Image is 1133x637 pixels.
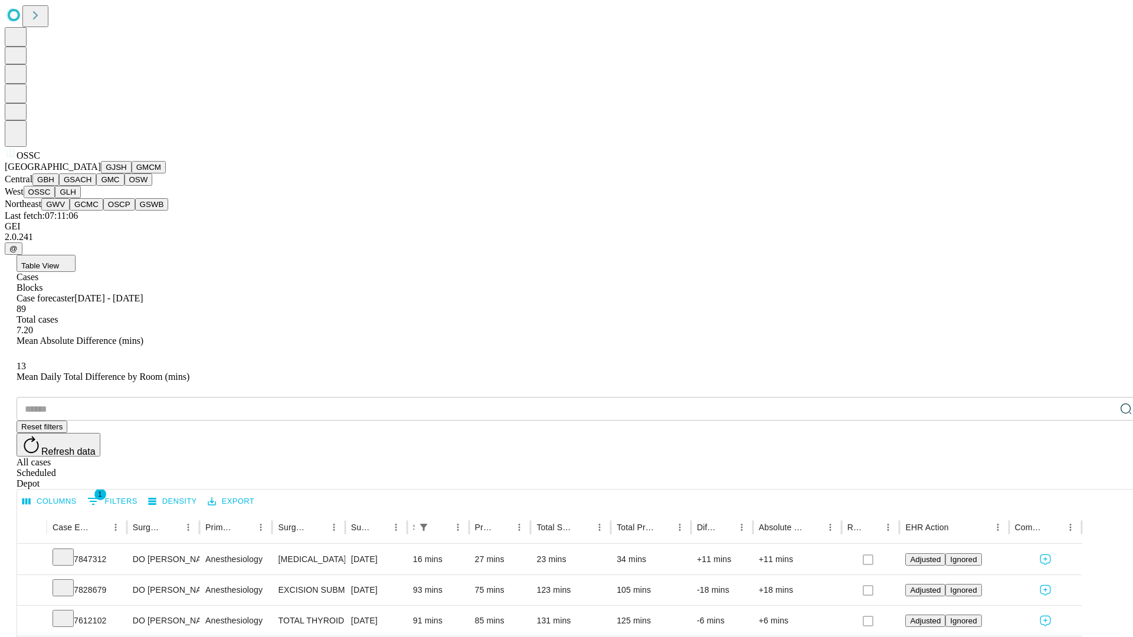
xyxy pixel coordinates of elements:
[536,575,605,605] div: 123 mins
[617,575,685,605] div: 105 mins
[278,606,339,636] div: TOTAL THYROID [MEDICAL_DATA] UNILATERAL
[132,161,166,173] button: GMCM
[5,162,101,172] span: [GEOGRAPHIC_DATA]
[32,173,59,186] button: GBH
[910,555,941,564] span: Adjusted
[9,244,18,253] span: @
[351,544,401,574] div: [DATE]
[617,523,654,532] div: Total Predicted Duration
[475,544,525,574] div: 27 mins
[950,555,977,564] span: Ignored
[94,488,106,500] span: 1
[17,325,33,335] span: 7.20
[351,523,370,532] div: Surgery Date
[759,544,836,574] div: +11 mins
[180,519,197,536] button: Menu
[910,616,941,625] span: Adjusted
[413,523,414,532] div: Scheduled In Room Duration
[950,616,977,625] span: Ignored
[1046,519,1062,536] button: Sort
[617,606,685,636] div: 125 mins
[511,519,528,536] button: Menu
[697,523,716,532] div: Difference
[617,544,685,574] div: 34 mins
[205,492,257,511] button: Export
[495,519,511,536] button: Sort
[5,174,32,184] span: Central
[759,523,804,532] div: Absolute Difference
[41,446,96,457] span: Refresh data
[253,519,269,536] button: Menu
[697,544,747,574] div: +11 mins
[23,550,41,570] button: Expand
[536,606,605,636] div: 131 mins
[655,519,672,536] button: Sort
[759,575,836,605] div: +18 mins
[945,615,981,627] button: Ignored
[945,584,981,596] button: Ignored
[236,519,253,536] button: Sort
[575,519,591,536] button: Sort
[5,242,22,255] button: @
[17,150,40,160] span: OSSC
[205,544,266,574] div: Anesthesiology
[19,492,80,511] button: Select columns
[450,519,466,536] button: Menu
[278,544,339,574] div: [MEDICAL_DATA] REPAIR
[41,198,70,211] button: GWV
[351,575,401,605] div: [DATE]
[415,519,432,536] button: Show filters
[24,186,55,198] button: OSSC
[205,606,266,636] div: Anesthesiology
[23,580,41,601] button: Expand
[17,255,76,272] button: Table View
[672,519,688,536] button: Menu
[107,519,124,536] button: Menu
[133,575,194,605] div: DO [PERSON_NAME] [PERSON_NAME] Do
[163,519,180,536] button: Sort
[697,606,747,636] div: -6 mins
[413,606,463,636] div: 91 mins
[1062,519,1079,536] button: Menu
[278,575,339,605] div: EXCISION SUBMANDIBULAR ([MEDICAL_DATA]
[84,492,140,511] button: Show filters
[21,422,63,431] span: Reset filters
[17,361,26,371] span: 13
[733,519,750,536] button: Menu
[905,523,948,532] div: EHR Action
[536,544,605,574] div: 23 mins
[1015,523,1044,532] div: Comments
[905,584,945,596] button: Adjusted
[326,519,342,536] button: Menu
[17,314,58,324] span: Total cases
[847,523,863,532] div: Resolved in EHR
[53,606,121,636] div: 7612102
[536,523,574,532] div: Total Scheduled Duration
[591,519,608,536] button: Menu
[145,492,200,511] button: Density
[133,606,194,636] div: DO [PERSON_NAME] [PERSON_NAME] Do
[23,611,41,632] button: Expand
[17,336,143,346] span: Mean Absolute Difference (mins)
[17,421,67,433] button: Reset filters
[17,433,100,457] button: Refresh data
[388,519,404,536] button: Menu
[413,575,463,605] div: 93 mins
[415,519,432,536] div: 1 active filter
[53,523,90,532] div: Case Epic Id
[205,575,266,605] div: Anesthesiology
[5,199,41,209] span: Northeast
[950,586,977,595] span: Ignored
[413,544,463,574] div: 16 mins
[759,606,836,636] div: +6 mins
[309,519,326,536] button: Sort
[101,161,132,173] button: GJSH
[717,519,733,536] button: Sort
[950,519,967,536] button: Sort
[475,606,525,636] div: 85 mins
[822,519,839,536] button: Menu
[805,519,822,536] button: Sort
[475,575,525,605] div: 75 mins
[17,293,74,303] span: Case forecaster
[990,519,1006,536] button: Menu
